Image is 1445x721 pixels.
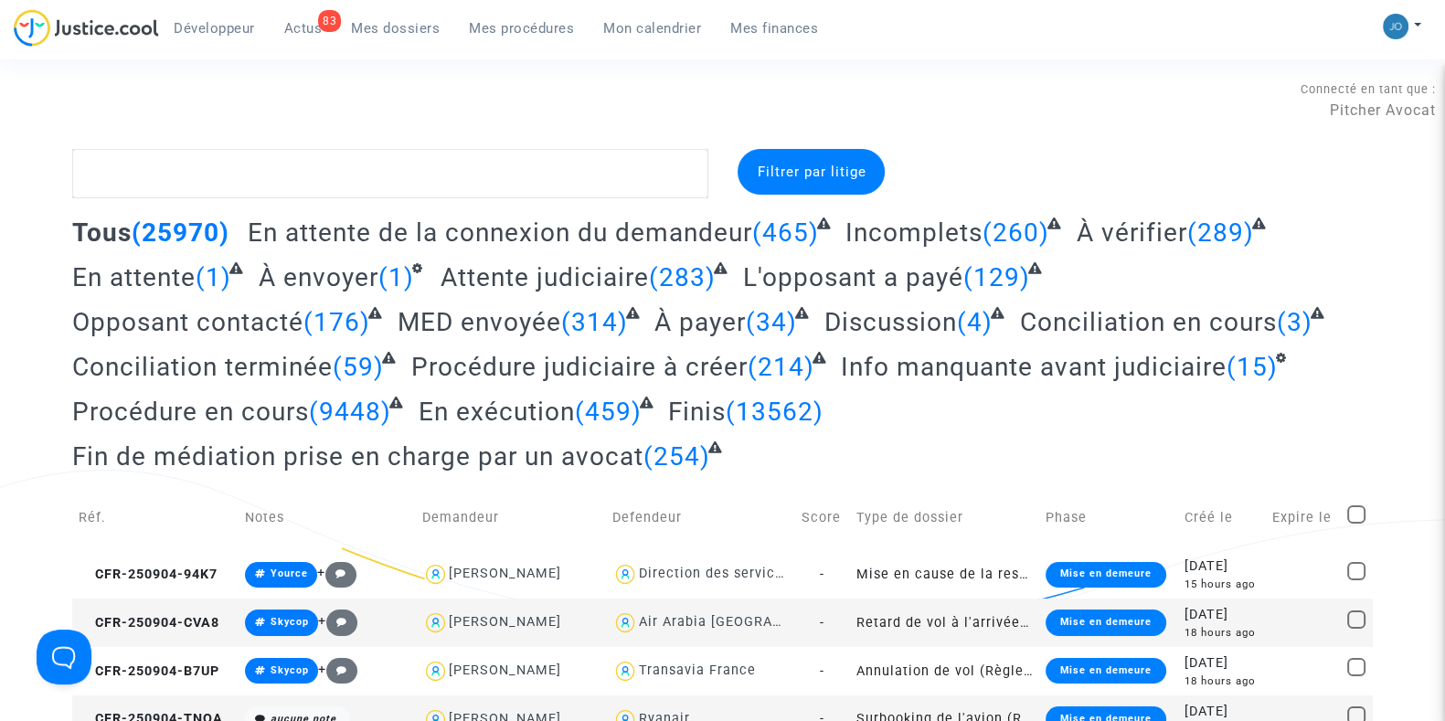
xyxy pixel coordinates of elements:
img: tab_domain_overview_orange.svg [74,106,89,121]
span: (459) [575,397,642,427]
span: (15) [1227,352,1278,382]
div: [PERSON_NAME] [449,566,561,581]
div: 18 hours ago [1185,625,1259,641]
div: Domaine: [DOMAIN_NAME] [48,48,207,62]
span: (214) [748,352,814,382]
td: Créé le [1178,485,1266,550]
td: Score [795,485,849,550]
td: Notes [239,485,416,550]
a: Développeur [159,15,270,42]
span: En attente de la connexion du demandeur [248,217,752,248]
div: 18 hours ago [1185,673,1259,689]
img: website_grey.svg [29,48,44,62]
td: Defendeur [606,485,796,550]
div: Transavia France [638,663,755,678]
span: - [820,567,824,582]
a: Mes dossiers [336,15,454,42]
td: Annulation de vol (Règlement CE n°261/2004) [849,647,1039,695]
div: Air Arabia [GEOGRAPHIC_DATA] [638,614,851,630]
span: Procédure judiciaire à créer [411,352,748,382]
div: [PERSON_NAME] [449,663,561,678]
div: Mise en demeure [1046,610,1166,635]
div: Direction des services judiciaires du Ministère de la Justice - Bureau FIP4 [638,566,1145,581]
span: (129) [963,262,1030,292]
span: Skycop [271,664,309,676]
a: 83Actus [270,15,337,42]
div: [DATE] [1185,605,1259,625]
span: (465) [752,217,819,248]
span: MED envoyée [398,307,561,337]
img: icon-user.svg [612,610,639,636]
div: Mots-clés [228,108,280,120]
span: Mes procédures [469,20,574,37]
td: Mise en cause de la responsabilité de l'Etat pour lenteur excessive de la Justice [849,550,1039,599]
td: Expire le [1266,485,1341,550]
span: + [318,613,357,629]
span: - [820,615,824,631]
div: Mise en demeure [1046,562,1166,588]
span: Incomplets [845,217,983,248]
span: (176) [303,307,370,337]
span: + [317,565,356,580]
span: CFR-250904-B7UP [79,663,219,679]
span: À payer [654,307,746,337]
img: logo_orange.svg [29,29,44,44]
span: Tous [72,217,132,248]
div: 15 hours ago [1185,577,1259,592]
span: Conciliation en cours [1019,307,1276,337]
span: (1) [196,262,231,292]
span: En exécution [419,397,575,427]
span: Connecté en tant que : [1301,82,1436,96]
span: Développeur [174,20,255,37]
span: Filtrer par litige [757,164,866,180]
span: (260) [983,217,1049,248]
td: Phase [1039,485,1178,550]
span: Actus [284,20,323,37]
span: (3) [1276,307,1312,337]
span: Mes dossiers [351,20,440,37]
img: icon-user.svg [612,561,639,588]
span: À vérifier [1077,217,1187,248]
span: Procédure en cours [72,397,309,427]
span: - [820,663,824,679]
span: Yource [271,567,308,579]
span: (59) [333,352,384,382]
img: tab_keywords_by_traffic_grey.svg [207,106,222,121]
span: (283) [649,262,716,292]
img: icon-user.svg [422,561,449,588]
span: (4) [957,307,993,337]
span: (9448) [309,397,391,427]
span: (1) [378,262,414,292]
span: Discussion [824,307,957,337]
span: (314) [561,307,628,337]
span: Mon calendrier [603,20,701,37]
span: À envoyer [259,262,378,292]
span: (289) [1187,217,1254,248]
span: (34) [746,307,797,337]
span: L'opposant a payé [743,262,963,292]
img: 45a793c8596a0d21866ab9c5374b5e4b [1383,14,1408,39]
div: Domaine [94,108,141,120]
span: (25970) [132,217,229,248]
td: Type de dossier [849,485,1039,550]
div: Mise en demeure [1046,658,1166,684]
td: Demandeur [416,485,606,550]
a: Mon calendrier [589,15,716,42]
td: Réf. [72,485,239,550]
span: Finis [668,397,726,427]
iframe: Help Scout Beacon - Open [37,630,91,684]
div: [DATE] [1185,557,1259,577]
td: Retard de vol à l'arrivée (Règlement CE n°261/2004) [849,599,1039,647]
span: Fin de médiation prise en charge par un avocat [72,441,643,472]
span: En attente [72,262,196,292]
img: jc-logo.svg [14,9,159,47]
img: icon-user.svg [422,658,449,684]
div: 83 [318,10,341,32]
img: icon-user.svg [612,658,639,684]
div: v 4.0.25 [51,29,90,44]
span: CFR-250904-CVA8 [79,615,219,631]
span: Attente judiciaire [441,262,649,292]
div: [PERSON_NAME] [449,614,561,630]
span: Info manquante avant judiciaire [841,352,1227,382]
a: Mes finances [716,15,833,42]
